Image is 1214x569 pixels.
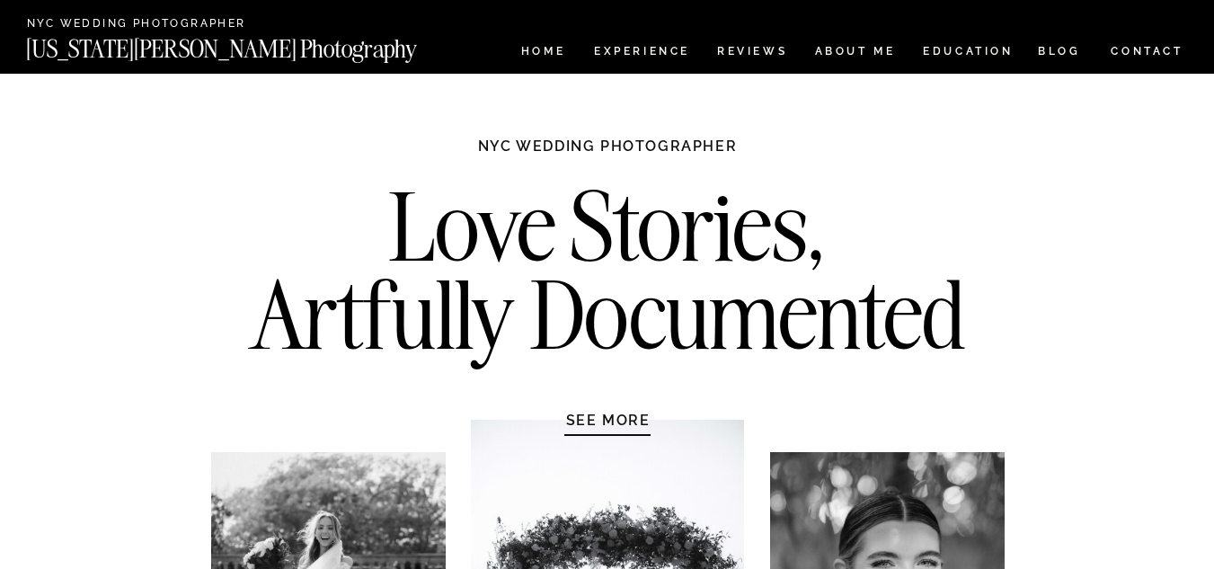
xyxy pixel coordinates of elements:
a: NYC Wedding Photographer [27,18,297,31]
a: HOME [518,46,569,61]
a: SEE MORE [523,411,694,429]
a: [US_STATE][PERSON_NAME] Photography [26,37,477,52]
a: BLOG [1038,46,1081,61]
a: EDUCATION [921,46,1015,61]
a: ABOUT ME [814,46,896,61]
a: REVIEWS [717,46,784,61]
h2: Love Stories, Artfully Documented [231,182,985,371]
a: CONTACT [1110,41,1184,61]
h1: NYC WEDDING PHOTOGRAPHER [439,137,776,173]
a: Experience [594,46,688,61]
